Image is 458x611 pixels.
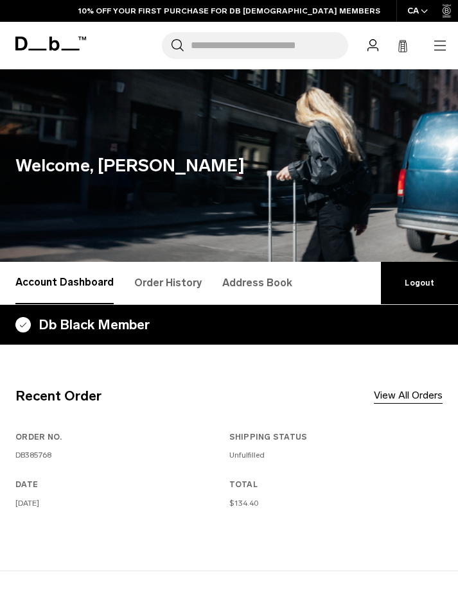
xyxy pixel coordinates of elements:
[15,262,114,304] a: Account Dashboard
[15,479,224,490] h3: Date
[374,388,443,403] a: View All Orders
[15,497,224,509] p: [DATE]
[15,451,51,460] a: DB385768
[78,5,380,17] a: 10% OFF YOUR FIRST PURCHASE FOR DB [DEMOGRAPHIC_DATA] MEMBERS
[229,497,438,509] p: $134.40
[134,262,202,304] a: Order History
[229,479,438,490] h3: Total
[381,262,458,304] a: Logout
[229,431,438,443] h3: Shipping Status
[15,431,224,443] h3: Order No.
[15,153,443,179] h1: Welcome, [PERSON_NAME]
[229,449,438,461] p: Unfulfilled
[15,314,448,335] h4: Db Black Member
[15,386,101,406] h4: Recent Order
[222,262,292,304] a: Address Book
